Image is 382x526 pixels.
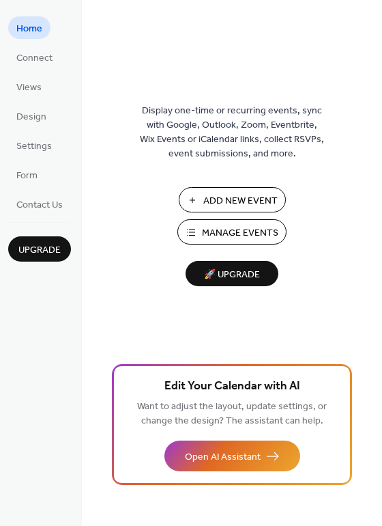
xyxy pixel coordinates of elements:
[8,16,50,39] a: Home
[16,81,42,95] span: Views
[18,243,61,258] span: Upgrade
[203,194,278,208] span: Add New Event
[8,134,60,156] a: Settings
[164,377,300,396] span: Edit Your Calendar with AI
[137,398,327,430] span: Want to adjust the layout, update settings, or change the design? The assistant can help.
[185,450,261,465] span: Open AI Assistant
[140,104,324,161] span: Display one-time or recurring events, sync with Google, Outlook, Zoom, Eventbrite, Wix Events or ...
[8,105,55,127] a: Design
[16,139,52,154] span: Settings
[16,51,53,66] span: Connect
[179,187,286,212] button: Add New Event
[8,46,61,68] a: Connect
[16,22,42,36] span: Home
[8,75,50,98] a: Views
[16,169,38,183] span: Form
[186,261,278,286] button: 🚀 Upgrade
[8,163,46,186] a: Form
[164,441,300,471] button: Open AI Assistant
[194,266,270,284] span: 🚀 Upgrade
[8,193,71,215] a: Contact Us
[16,198,63,212] span: Contact Us
[16,110,46,124] span: Design
[202,226,278,240] span: Manage Events
[177,219,286,245] button: Manage Events
[8,236,71,262] button: Upgrade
